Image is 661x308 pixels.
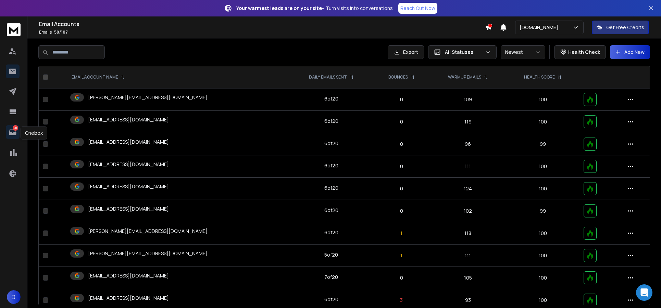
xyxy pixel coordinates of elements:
[429,222,506,245] td: 118
[377,96,425,103] p: 0
[592,21,649,34] button: Get Free Credits
[429,200,506,222] td: 102
[377,118,425,125] p: 0
[506,88,579,111] td: 100
[400,5,435,12] p: Reach Out Now
[429,133,506,155] td: 96
[324,162,338,169] div: 6 of 20
[429,178,506,200] td: 124
[501,45,545,59] button: Newest
[506,133,579,155] td: 99
[88,250,208,257] p: [PERSON_NAME][EMAIL_ADDRESS][DOMAIN_NAME]
[429,267,506,289] td: 105
[429,245,506,267] td: 111
[324,207,338,214] div: 6 of 20
[377,230,425,237] p: 1
[445,49,483,56] p: All Statuses
[324,118,338,125] div: 6 of 20
[524,74,555,80] p: HEALTH SCORE
[88,94,208,101] p: [PERSON_NAME][EMAIL_ADDRESS][DOMAIN_NAME]
[377,252,425,259] p: 1
[324,140,338,147] div: 6 of 20
[324,274,338,281] div: 7 of 20
[324,95,338,102] div: 6 of 20
[13,125,18,131] p: 211
[606,24,644,31] p: Get Free Credits
[506,200,579,222] td: 99
[88,161,169,168] p: [EMAIL_ADDRESS][DOMAIN_NAME]
[610,45,650,59] button: Add New
[39,29,485,35] p: Emails :
[506,178,579,200] td: 100
[88,295,169,301] p: [EMAIL_ADDRESS][DOMAIN_NAME]
[377,163,425,170] p: 0
[388,74,408,80] p: BOUNCES
[88,205,169,212] p: [EMAIL_ADDRESS][DOMAIN_NAME]
[377,185,425,192] p: 0
[506,111,579,133] td: 100
[506,155,579,178] td: 100
[6,125,20,139] a: 211
[7,290,21,304] button: D
[377,274,425,281] p: 0
[568,49,600,56] p: Health Check
[506,245,579,267] td: 100
[377,208,425,214] p: 0
[636,284,652,301] div: Open Intercom Messenger
[324,251,338,258] div: 5 of 20
[324,185,338,191] div: 6 of 20
[554,45,606,59] button: Health Check
[39,20,485,28] h1: Email Accounts
[88,272,169,279] p: [EMAIL_ADDRESS][DOMAIN_NAME]
[236,5,393,12] p: – Turn visits into conversations
[377,141,425,147] p: 0
[72,74,125,80] div: EMAIL ACCOUNT NAME
[309,74,347,80] p: DAILY EMAILS SENT
[448,74,481,80] p: WARMUP EMAILS
[429,155,506,178] td: 111
[377,297,425,304] p: 3
[88,116,169,123] p: [EMAIL_ADDRESS][DOMAIN_NAME]
[429,88,506,111] td: 109
[88,139,169,145] p: [EMAIL_ADDRESS][DOMAIN_NAME]
[429,111,506,133] td: 119
[88,228,208,235] p: [PERSON_NAME][EMAIL_ADDRESS][DOMAIN_NAME]
[7,23,21,36] img: logo
[236,5,322,11] strong: Your warmest leads are on your site
[21,127,47,140] div: Onebox
[506,222,579,245] td: 100
[88,183,169,190] p: [EMAIL_ADDRESS][DOMAIN_NAME]
[54,29,68,35] span: 50 / 107
[398,3,437,14] a: Reach Out Now
[388,45,424,59] button: Export
[324,229,338,236] div: 6 of 20
[520,24,561,31] p: [DOMAIN_NAME]
[324,296,338,303] div: 6 of 20
[506,267,579,289] td: 100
